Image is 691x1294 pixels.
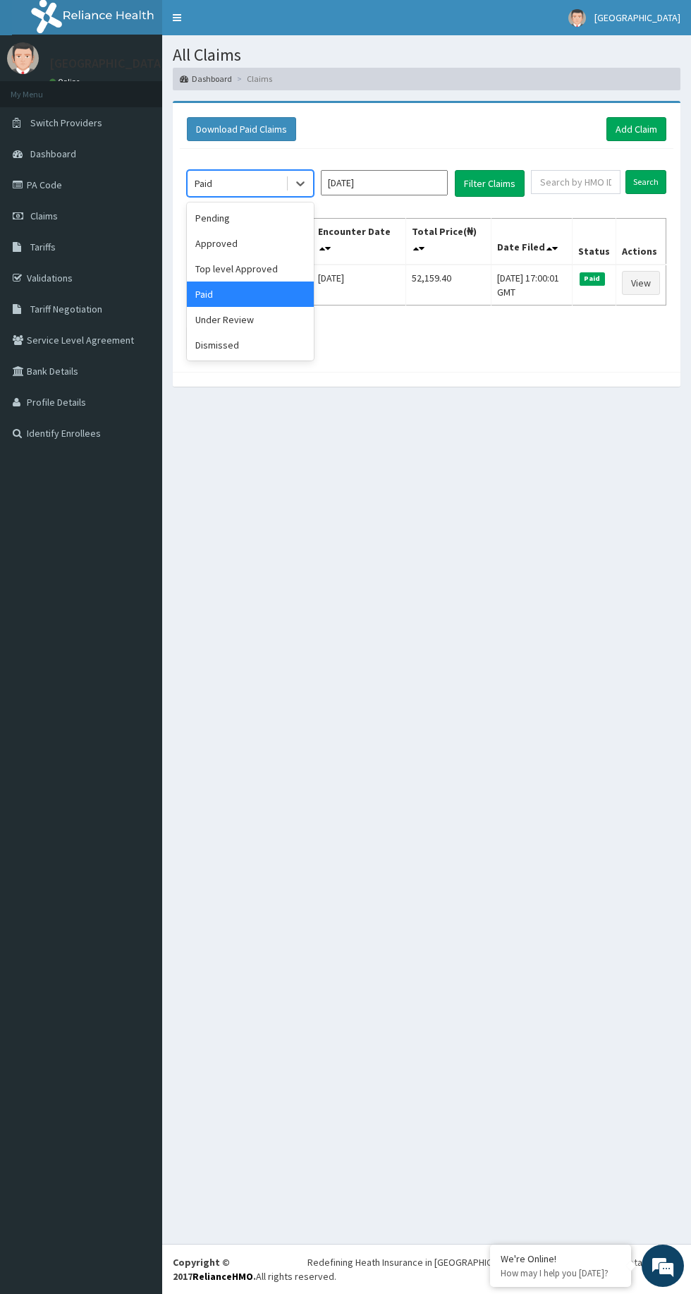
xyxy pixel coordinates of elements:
a: Dashboard [180,73,232,85]
a: RelianceHMO [192,1270,253,1283]
span: Claims [30,210,58,222]
textarea: Type your message and hit 'Enter' [7,385,269,435]
span: [GEOGRAPHIC_DATA] [594,11,680,24]
input: Search [625,170,666,194]
img: User Image [7,42,39,74]
button: Filter Claims [455,170,525,197]
div: Pending [187,205,314,231]
button: Download Paid Claims [187,117,296,141]
div: Redefining Heath Insurance in [GEOGRAPHIC_DATA] using Telemedicine and Data Science! [307,1255,680,1269]
th: Date Filed [491,218,572,265]
th: Status [572,218,616,265]
p: How may I help you today? [501,1267,620,1279]
div: Top level Approved [187,256,314,282]
span: Tariffs [30,241,56,253]
span: Switch Providers [30,116,102,129]
th: Encounter Date [312,218,405,265]
div: We're Online! [501,1252,620,1265]
a: Online [49,77,83,87]
h1: All Claims [173,46,680,64]
input: Search by HMO ID [531,170,620,194]
img: d_794563401_company_1708531726252_794563401 [26,71,57,106]
img: User Image [568,9,586,27]
a: View [622,271,660,295]
span: Tariff Negotiation [30,303,102,315]
span: Dashboard [30,147,76,160]
div: Under Review [187,307,314,332]
div: Chat with us now [73,79,237,97]
td: [DATE] 17:00:01 GMT [491,265,572,306]
div: Paid [195,176,212,191]
span: We're online! [82,178,195,320]
th: Actions [616,218,666,265]
div: Approved [187,231,314,256]
li: Claims [233,73,272,85]
p: [GEOGRAPHIC_DATA] [49,57,166,70]
div: Dismissed [187,332,314,358]
td: [DATE] [312,265,405,306]
a: Add Claim [606,117,666,141]
th: Total Price(₦) [405,218,491,265]
strong: Copyright © 2017 . [173,1256,256,1283]
div: Paid [187,282,314,307]
div: Minimize live chat window [231,7,265,41]
td: 52,159.40 [405,265,491,306]
input: Select Month and Year [321,170,448,195]
span: Paid [580,272,605,285]
footer: All rights reserved. [162,1244,691,1294]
